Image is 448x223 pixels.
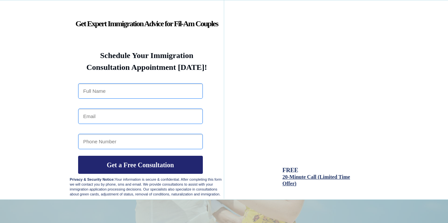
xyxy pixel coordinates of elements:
[75,19,218,28] strong: Get Expert Immigration Advice for Fil-Am Couples
[78,156,203,174] button: Get a Free Consultation
[78,109,203,124] input: Email
[70,177,222,196] span: Your information is secure & confidential. After completing this form we will contact you by phon...
[70,177,115,181] strong: Privacy & Security Notice:
[283,174,350,186] a: 20-Minute Call (Limited Time Offer)
[86,63,207,71] strong: Consultation Appointment [DATE]!
[100,51,193,60] strong: Schedule Your Immigration
[283,174,350,186] span: 20-Minute Call (Limited Time Offer)
[283,167,298,173] span: FREE
[78,161,203,169] span: Get a Free Consultation
[78,83,203,99] input: Full Name
[78,134,203,149] input: Phone Number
